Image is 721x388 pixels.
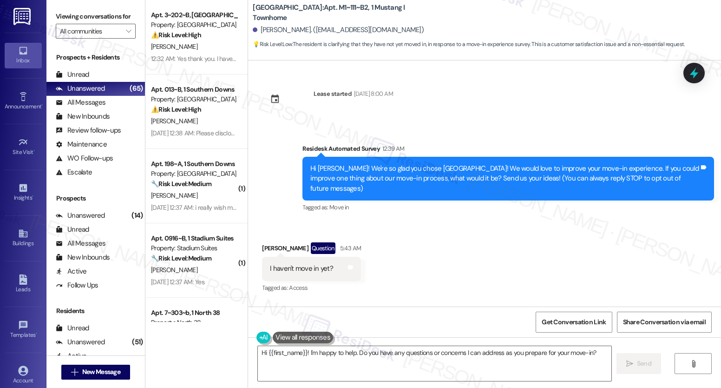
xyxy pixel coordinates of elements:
[151,191,197,200] span: [PERSON_NAME]
[270,264,333,274] div: I haven't move in yet?
[151,117,197,125] span: [PERSON_NAME]
[126,27,131,35] i: 
[129,208,145,223] div: (14)
[151,54,624,63] div: 12:32 AM: Yes thank you. I have seen them in my bathroom as well as the hot water heater closet (...
[56,84,105,94] div: Unanswered
[151,278,204,286] div: [DATE] 12:37 AM: Yes
[302,144,714,157] div: Residesk Automated Survey
[56,211,105,221] div: Unanswered
[151,169,237,179] div: Property: [GEOGRAPHIC_DATA]
[151,105,201,114] strong: ⚠️ Risk Level: High
[338,243,361,253] div: 5:43 AM
[56,253,110,262] div: New Inbounds
[151,234,237,243] div: Apt. 0916~B, 1 Stadium Suites
[258,346,611,381] textarea: Hi {{first_name}}! I'm happy to help. Do you have any questions or concerns I can address as you ...
[151,42,197,51] span: [PERSON_NAME]
[151,266,197,274] span: [PERSON_NAME]
[151,254,211,262] strong: 🔧 Risk Level: Medium
[329,203,348,211] span: Move in
[56,267,87,276] div: Active
[151,180,211,188] strong: 🔧 Risk Level: Medium
[637,359,651,368] span: Send
[56,351,87,361] div: Active
[56,70,89,80] div: Unread
[56,112,110,121] div: New Inbounds
[36,330,37,337] span: •
[310,164,699,194] div: Hi [PERSON_NAME]! We're so glad you chose [GEOGRAPHIC_DATA]! We would love to improve your move-i...
[56,98,105,107] div: All Messages
[151,129,433,137] div: [DATE] 12:38 AM: Please disclose the circumstances before you make someone live with [PERSON_NAME]
[41,102,43,108] span: •
[253,40,292,48] strong: 💡 Risk Level: Low
[289,284,308,292] span: Access
[5,272,42,297] a: Leads
[623,317,706,327] span: Share Conversation via email
[82,367,120,377] span: New Message
[262,242,361,257] div: [PERSON_NAME]
[61,365,130,380] button: New Message
[46,306,145,316] div: Residents
[151,94,237,104] div: Property: [GEOGRAPHIC_DATA]
[380,144,405,154] div: 12:39 AM
[616,353,662,374] button: Send
[151,31,201,39] strong: ⚠️ Risk Level: High
[352,89,393,99] div: [DATE] 8:00 AM
[56,323,89,333] div: Unread
[60,24,121,39] input: All communities
[56,281,98,290] div: Follow Ups
[151,10,237,20] div: Apt. 3~202~B, [GEOGRAPHIC_DATA]
[5,43,42,68] a: Inbox
[253,40,684,49] span: : The resident is clarifying that they have not yet moved in, in response to a move-in experience...
[314,89,352,99] div: Lease started
[151,85,237,94] div: Apt. 013~B, 1 Southern Downs
[56,154,113,163] div: WO Follow-ups
[13,8,33,25] img: ResiDesk Logo
[302,201,714,214] div: Tagged as:
[617,312,712,333] button: Share Conversation via email
[536,312,612,333] button: Get Conversation Link
[5,134,42,160] a: Site Visit •
[311,242,335,254] div: Question
[253,3,439,23] b: [GEOGRAPHIC_DATA]: Apt. M1~111~B2, 1 Mustang I Townhome
[626,360,633,368] i: 
[253,25,424,35] div: [PERSON_NAME]. ([EMAIL_ADDRESS][DOMAIN_NAME])
[56,239,105,248] div: All Messages
[33,147,35,154] span: •
[71,368,78,376] i: 
[32,193,33,200] span: •
[56,337,105,347] div: Unanswered
[46,194,145,203] div: Prospects
[542,317,606,327] span: Get Conversation Link
[262,281,361,294] div: Tagged as:
[5,363,42,388] a: Account
[130,335,145,349] div: (51)
[5,180,42,205] a: Insights •
[151,308,237,318] div: Apt. 7~303~b, 1 North 38
[127,81,145,96] div: (65)
[5,226,42,251] a: Buildings
[56,140,107,149] div: Maintenance
[151,159,237,169] div: Apt. 198~A, 1 Southern Downs
[151,203,632,212] div: [DATE] 12:37 AM: i really wish my room was actually clean when i moved in!! my room was un-vacuum...
[151,243,237,253] div: Property: Stadium Suites
[56,126,121,135] div: Review follow-ups
[151,318,237,328] div: Property: North 38
[690,360,697,368] i: 
[151,20,237,30] div: Property: [GEOGRAPHIC_DATA]
[5,317,42,342] a: Templates •
[56,225,89,234] div: Unread
[56,9,136,24] label: Viewing conversations for
[46,53,145,62] div: Prospects + Residents
[56,167,92,177] div: Escalate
